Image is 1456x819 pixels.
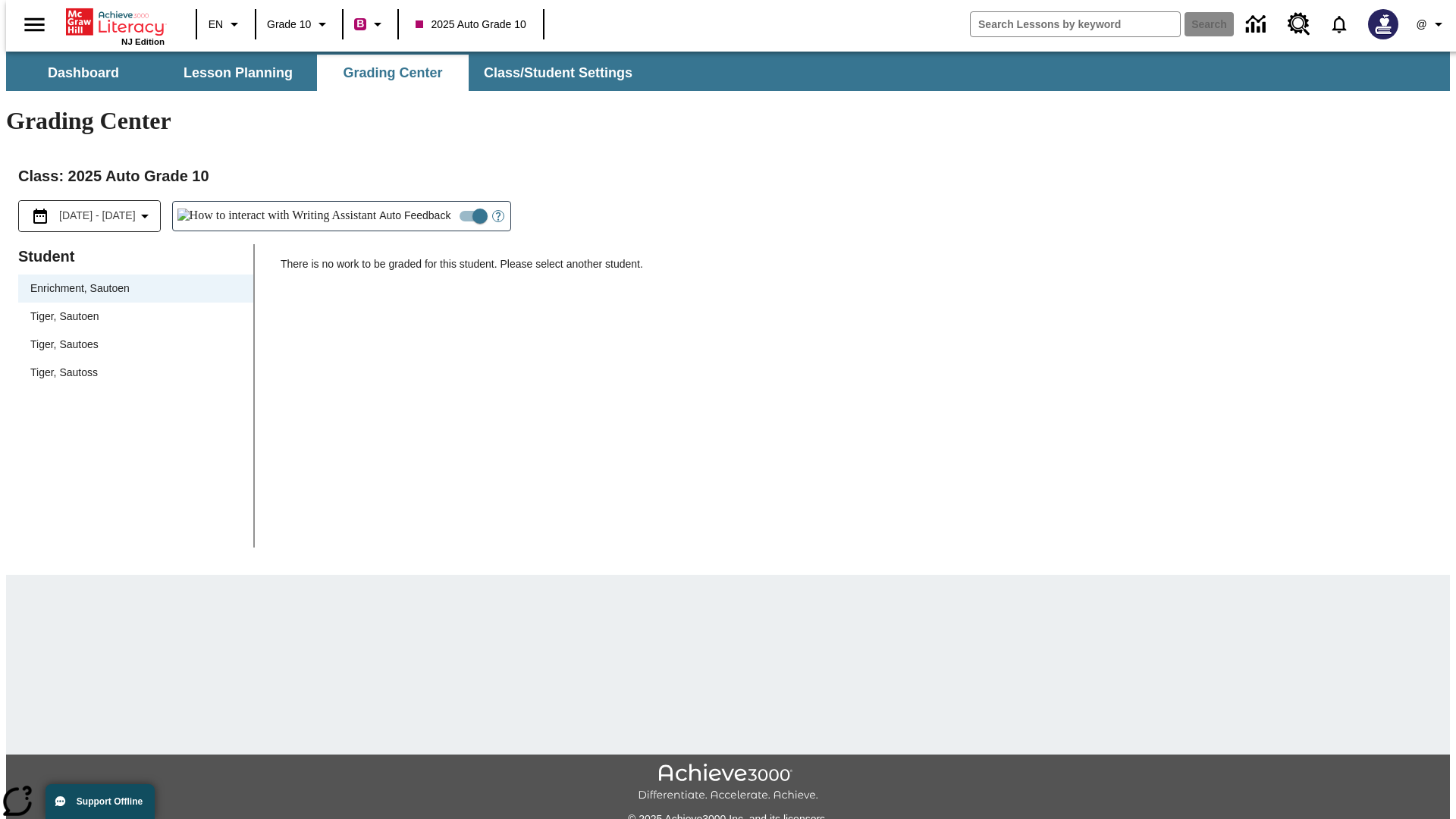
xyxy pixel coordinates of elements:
[379,208,450,224] span: Auto Feedback
[45,784,155,819] button: Support Offline
[971,12,1180,36] input: search field
[8,55,159,91] button: Dashboard
[267,17,311,33] span: Grade 10
[30,337,241,353] span: Tiger, Sautoes
[638,764,818,802] img: Achieve3000 Differentiate Accelerate Achieve
[1319,5,1359,44] a: Notifications
[486,202,510,231] button: Open Help for Writing Assistant
[162,55,314,91] button: Lesson Planning
[18,164,1438,188] h2: Class : 2025 Auto Grade 10
[18,359,253,387] div: Tiger, Sautoss
[6,52,1450,91] div: SubNavbar
[1416,17,1426,33] span: @
[356,14,364,33] span: B
[209,17,223,33] span: EN
[1368,9,1398,39] img: Avatar
[121,37,165,46] span: NJ Edition
[12,2,57,47] button: Open side menu
[6,55,646,91] div: SubNavbar
[66,5,165,46] div: Home
[18,303,253,331] div: Tiger, Sautoen
[77,796,143,807] span: Support Offline
[18,275,253,303] div: Enrichment, Sautoen
[281,256,1438,284] p: There is no work to be graded for this student. Please select another student.
[348,11,393,38] button: Boost Class color is violet red. Change class color
[202,11,250,38] button: Language: EN, Select a language
[59,208,136,224] span: [DATE] - [DATE]
[18,331,253,359] div: Tiger, Sautoes
[317,55,469,91] button: Grading Center
[18,244,253,268] p: Student
[66,7,165,37] a: Home
[136,207,154,225] svg: Collapse Date Range Filter
[261,11,337,38] button: Grade: Grade 10, Select a grade
[6,107,1450,135] h1: Grading Center
[30,365,241,381] span: Tiger, Sautoss
[1237,4,1279,45] a: Data Center
[416,17,526,33] span: 2025 Auto Grade 10
[30,309,241,325] span: Tiger, Sautoen
[177,209,377,224] img: How to interact with Writing Assistant
[30,281,241,297] span: Enrichment, Sautoen
[472,55,645,91] button: Class/Student Settings
[1279,4,1319,45] a: Resource Center, Will open in new tab
[1359,5,1407,44] button: Select a new avatar
[1407,11,1456,38] button: Profile/Settings
[25,207,154,225] button: Select the date range menu item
